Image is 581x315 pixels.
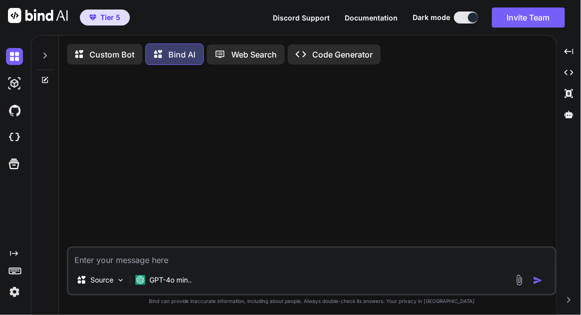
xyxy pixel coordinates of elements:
[8,8,68,23] img: Bind AI
[273,13,330,22] span: Discord Support
[492,7,565,27] button: Invite Team
[6,48,23,65] img: darkChat
[135,275,145,285] img: GPT-4o mini
[6,75,23,92] img: darkAi-studio
[100,12,120,22] span: Tier 5
[168,48,195,60] p: Bind AI
[345,13,398,22] span: Documentation
[6,102,23,119] img: githubDark
[6,129,23,146] img: cloudideIcon
[80,9,130,25] button: premiumTier 5
[67,297,557,305] p: Bind can provide inaccurate information, including about people. Always double-check its answers....
[231,48,277,60] p: Web Search
[116,276,125,284] img: Pick Models
[89,48,134,60] p: Custom Bot
[149,275,192,285] p: GPT-4o min..
[533,275,543,285] img: icon
[90,275,113,285] p: Source
[273,12,330,23] button: Discord Support
[89,14,96,20] img: premium
[514,274,525,286] img: attachment
[312,48,373,60] p: Code Generator
[413,12,450,22] span: Dark mode
[6,283,23,300] img: settings
[345,12,398,23] button: Documentation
